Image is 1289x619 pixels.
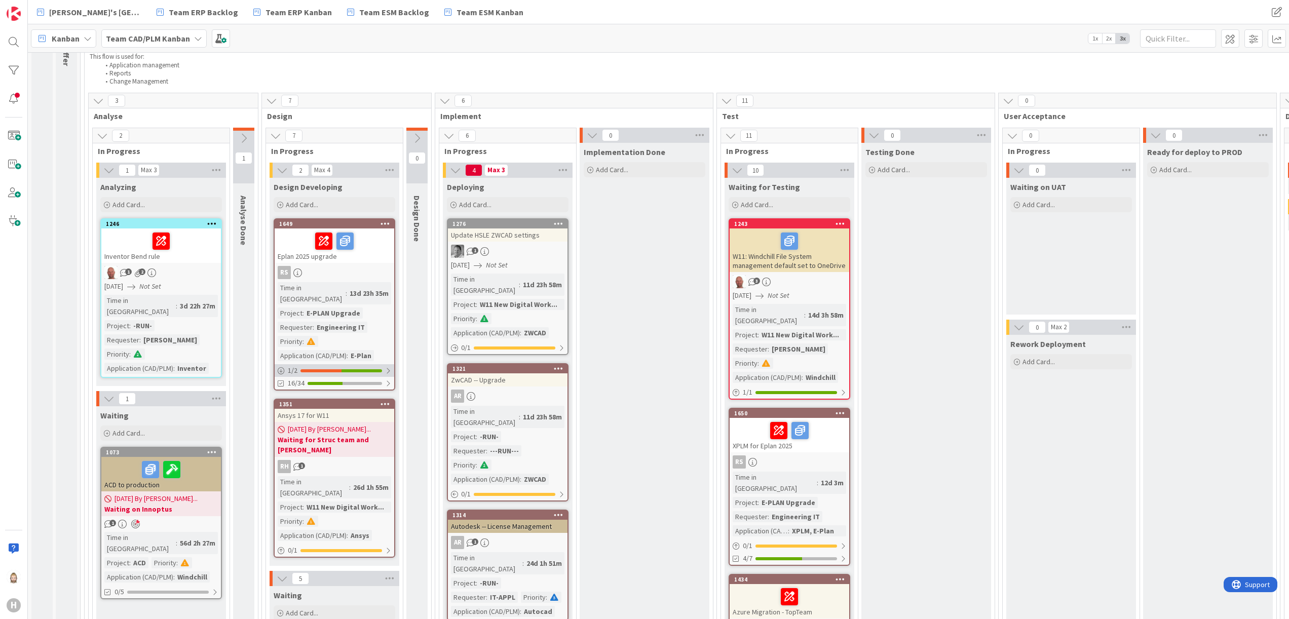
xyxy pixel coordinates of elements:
div: 1/1 [730,386,849,399]
span: : [476,313,477,324]
div: Priority [451,313,476,324]
div: 0/1 [448,488,567,500]
span: 1 [472,247,478,254]
div: Application (CAD/PLM) [278,350,347,361]
span: : [486,592,487,603]
span: 16/34 [288,378,305,389]
div: Requester [451,445,486,456]
a: Team ERP Backlog [150,3,244,21]
div: 1243 [734,220,849,227]
span: 7 [285,130,302,142]
span: 1 [298,462,305,469]
i: Not Set [486,260,508,269]
span: Waiting [274,590,302,600]
div: Priority [521,592,546,603]
div: W11: Windchill File System management default set to OneDrive [730,228,849,272]
span: : [176,537,177,549]
div: Engineering IT [769,511,822,522]
div: Application (CAD/PLM) [451,474,520,485]
span: 0 [1029,164,1046,176]
div: 0/1 [448,341,567,354]
div: ZWCAD [521,327,549,338]
div: Time in [GEOGRAPHIC_DATA] [733,304,804,326]
span: Add Card... [741,200,773,209]
div: RH [275,460,394,473]
span: : [129,349,131,360]
span: Add Card... [459,200,491,209]
span: Team ERP Backlog [169,6,238,18]
a: Team ESM Backlog [341,3,435,21]
img: Rv [7,570,21,584]
div: Ansys 17 for W11 [275,409,394,422]
div: ZwCAD -- Upgrade [448,373,567,386]
span: 1 [125,268,132,275]
span: : [788,525,789,536]
div: XPLM for Eplan 2025 [730,418,849,452]
span: 4 [465,164,482,176]
a: 1351Ansys 17 for W11[DATE] By [PERSON_NAME]...Waiting for Struc team and [PERSON_NAME]RHTime in [... [274,399,395,558]
div: Priority [278,336,302,347]
div: 24d 1h 51m [524,558,564,569]
div: Update HSLE ZWCAD settings [448,228,567,242]
span: 2x [1102,33,1116,44]
div: Requester [451,592,486,603]
span: 0 / 1 [288,545,297,556]
span: 2 [292,164,309,176]
div: Engineering IT [314,322,367,333]
span: Analyse [94,111,245,121]
div: Time in [GEOGRAPHIC_DATA] [451,274,519,296]
div: Time in [GEOGRAPHIC_DATA] [278,476,349,498]
span: : [302,516,304,527]
span: 0/5 [115,587,124,597]
span: : [520,474,521,485]
div: 1243W11: Windchill File System management default set to OneDrive [730,219,849,272]
div: Project [733,329,757,340]
span: User Acceptance [1004,111,1264,121]
div: Ansys [348,530,372,541]
span: : [757,497,759,508]
span: : [139,334,141,345]
b: Team CAD/PLM Kanban [106,33,190,44]
div: Project [278,501,302,513]
span: 0 [1018,95,1035,107]
div: Time in [GEOGRAPHIC_DATA] [733,472,817,494]
div: Application (CAD/PLM) [733,372,802,383]
span: [DATE] By [PERSON_NAME]... [288,424,371,435]
span: 0 [1029,321,1046,333]
a: Team ERP Kanban [247,3,338,21]
div: Project [278,307,302,319]
span: Team ESM Backlog [359,6,429,18]
a: 1276Update HSLE ZWCAD settingsAV[DATE]Not SetTime in [GEOGRAPHIC_DATA]:11d 23h 58mProject:W11 New... [447,218,568,355]
div: AR [451,536,464,549]
span: 0 [602,129,619,141]
div: H [7,598,21,612]
div: RS [733,455,746,469]
span: : [176,300,177,312]
div: Application (CAD/PLM) [278,530,347,541]
div: RK [101,266,221,279]
img: RK [733,275,746,288]
div: 26d 1h 55m [351,482,391,493]
div: Requester [733,343,768,355]
b: Waiting on Innoptus [104,504,218,514]
div: 1314 [452,512,567,519]
span: 6 [454,95,472,107]
div: Max 4 [314,168,330,173]
span: : [302,307,304,319]
span: : [486,445,487,456]
span: : [804,309,806,321]
span: 1 [109,520,116,526]
div: AR [448,390,567,403]
span: Waiting for Testing [729,182,800,192]
div: Inventor [175,363,209,374]
span: 11 [736,95,753,107]
div: Time in [GEOGRAPHIC_DATA] [104,295,176,317]
i: Not Set [768,291,789,300]
div: Windchill [803,372,838,383]
span: In Progress [444,146,563,156]
span: Implement [440,111,700,121]
a: 1649Eplan 2025 upgradeRSTime in [GEOGRAPHIC_DATA]:13d 23h 35mProject:E-PLAN UpgradeRequester:Engi... [274,218,395,391]
span: : [519,411,520,422]
div: 1434 [730,575,849,584]
span: 7 [281,95,298,107]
